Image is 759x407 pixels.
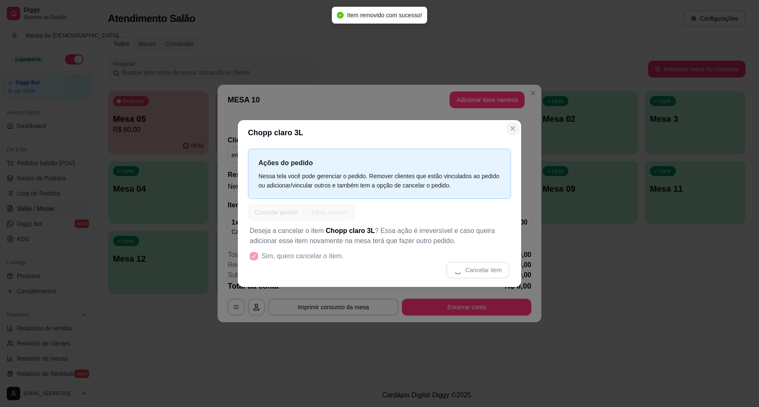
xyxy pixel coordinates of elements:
button: Close [506,122,519,135]
p: Ações do pedido [258,158,501,168]
header: Chopp claro 3L [238,120,521,145]
div: Nessa tela você pode gerenciar o pedido. Remover clientes que estão vinculados ao pedido ou adici... [258,171,501,190]
p: Deseja a cancelar o item ? Essa ação é irreversível e caso queira adicionar esse item novamente n... [250,226,509,246]
span: Item removido com sucesso! [347,12,422,19]
span: check-circle [337,12,344,19]
span: Chopp claro 3L [326,227,375,234]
